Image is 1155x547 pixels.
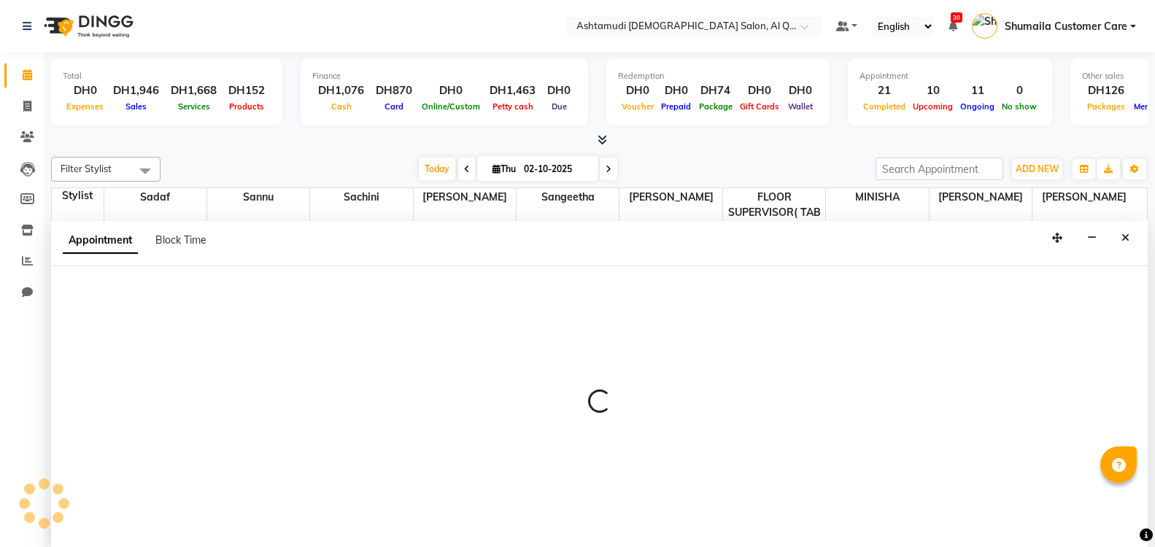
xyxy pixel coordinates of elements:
[736,82,783,99] div: DH0
[418,82,484,99] div: DH0
[783,82,818,99] div: DH0
[909,82,957,99] div: 10
[860,101,909,112] span: Completed
[484,82,541,99] div: DH1,463
[63,70,271,82] div: Total
[826,188,928,206] span: MINISHA
[165,82,223,99] div: DH1,668
[909,101,957,112] span: Upcoming
[548,101,571,112] span: Due
[63,101,107,112] span: Expenses
[37,6,137,47] img: logo
[418,101,484,112] span: Online/Custom
[207,188,309,206] span: Sannu
[951,12,962,23] span: 30
[957,82,998,99] div: 11
[312,82,370,99] div: DH1,076
[998,82,1040,99] div: 0
[876,158,1003,180] input: Search Appointment
[381,101,407,112] span: Card
[618,70,818,82] div: Redemption
[519,158,592,180] input: 2025-10-02
[957,101,998,112] span: Ongoing
[860,70,1040,82] div: Appointment
[370,82,418,99] div: DH870
[225,101,268,112] span: Products
[657,82,695,99] div: DH0
[541,82,576,99] div: DH0
[61,163,112,174] span: Filter Stylist
[489,101,537,112] span: Petty cash
[174,101,214,112] span: Services
[930,188,1032,206] span: [PERSON_NAME]
[860,82,909,99] div: 21
[1083,101,1129,112] span: Packages
[489,163,519,174] span: Thu
[1005,19,1127,34] span: Shumaila Customer Care
[723,188,825,237] span: FLOOR SUPERVISOR( TAB ) -[PERSON_NAME]
[328,101,355,112] span: Cash
[1082,82,1130,99] div: DH126
[104,188,206,206] span: Sadaf
[736,101,783,112] span: Gift Cards
[122,101,150,112] span: Sales
[63,228,138,254] span: Appointment
[107,82,165,99] div: DH1,946
[517,188,619,206] span: Sangeetha
[695,101,736,112] span: Package
[1032,188,1135,206] span: [PERSON_NAME]
[63,82,107,99] div: DH0
[972,13,997,39] img: Shumaila Customer Care
[998,101,1040,112] span: No show
[1016,163,1059,174] span: ADD NEW
[223,82,271,99] div: DH152
[155,233,206,247] span: Block Time
[312,70,576,82] div: Finance
[1115,227,1136,249] button: Close
[419,158,455,180] span: Today
[657,101,695,112] span: Prepaid
[949,20,957,33] a: 30
[695,82,736,99] div: DH74
[619,188,722,206] span: [PERSON_NAME]
[310,188,412,206] span: Sachini
[784,101,816,112] span: Wallet
[618,101,657,112] span: Voucher
[52,188,104,203] div: Stylist
[414,188,516,206] span: [PERSON_NAME]
[618,82,657,99] div: DH0
[1012,159,1062,179] button: ADD NEW
[1094,489,1140,532] iframe: chat widget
